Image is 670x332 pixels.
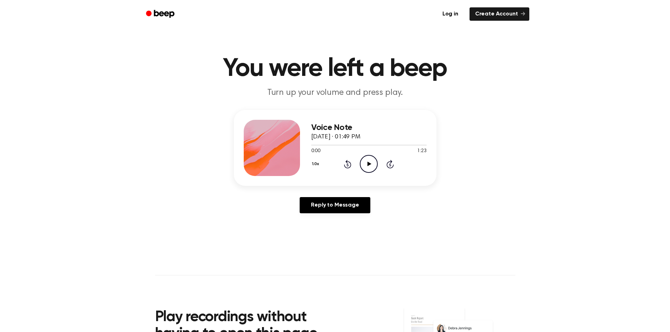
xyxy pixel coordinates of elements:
a: Log in [435,6,465,22]
button: 1.0x [311,158,322,170]
h3: Voice Note [311,123,427,132]
p: Turn up your volume and press play. [200,87,470,99]
span: [DATE] · 01:49 PM [311,134,360,140]
span: 1:23 [417,148,426,155]
a: Create Account [470,7,529,21]
a: Reply to Message [300,197,370,213]
a: Beep [141,7,181,21]
span: 0:00 [311,148,320,155]
h1: You were left a beep [155,56,515,82]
